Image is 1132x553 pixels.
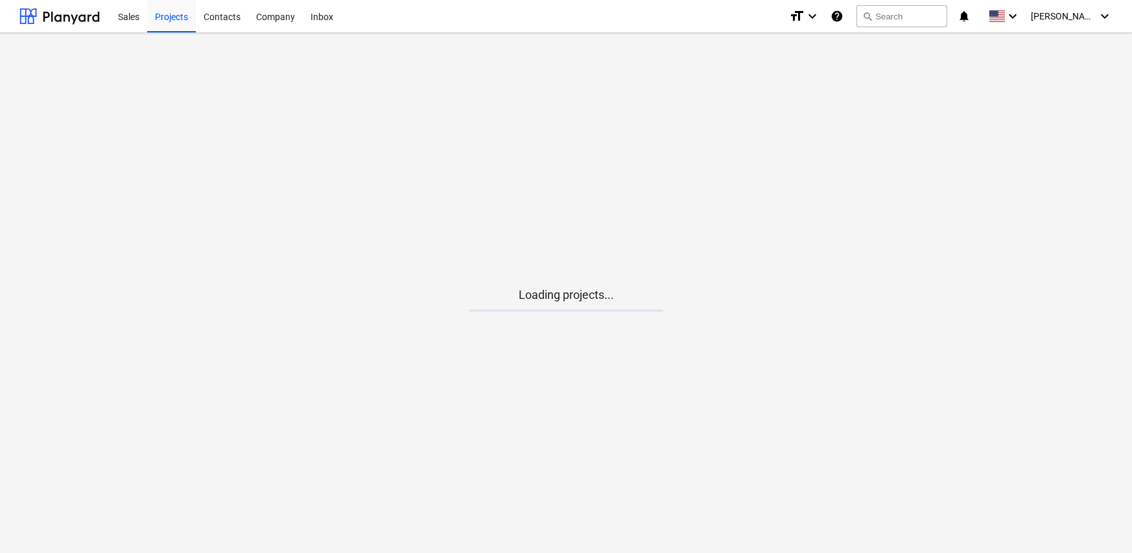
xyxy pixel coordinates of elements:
[856,5,947,27] button: Search
[789,8,805,24] i: format_size
[1031,11,1096,21] span: [PERSON_NAME]
[1097,8,1113,24] i: keyboard_arrow_down
[831,8,843,24] i: Knowledge base
[469,287,663,303] p: Loading projects...
[862,11,873,21] span: search
[1005,8,1020,24] i: keyboard_arrow_down
[958,8,971,24] i: notifications
[805,8,820,24] i: keyboard_arrow_down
